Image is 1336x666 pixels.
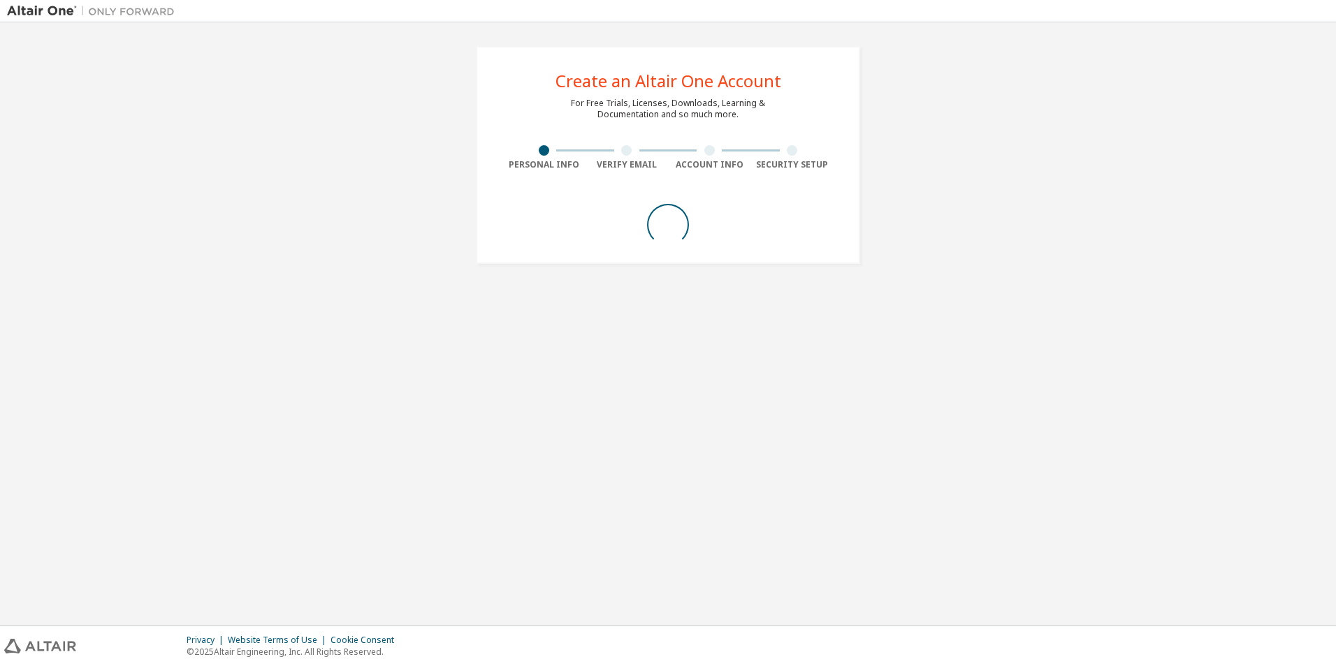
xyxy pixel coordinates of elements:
[668,159,751,170] div: Account Info
[7,4,182,18] img: Altair One
[751,159,834,170] div: Security Setup
[502,159,586,170] div: Personal Info
[187,646,402,658] p: © 2025 Altair Engineering, Inc. All Rights Reserved.
[187,635,228,646] div: Privacy
[228,635,331,646] div: Website Terms of Use
[556,73,781,89] div: Create an Altair One Account
[586,159,669,170] div: Verify Email
[331,635,402,646] div: Cookie Consent
[4,639,76,653] img: altair_logo.svg
[571,98,765,120] div: For Free Trials, Licenses, Downloads, Learning & Documentation and so much more.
